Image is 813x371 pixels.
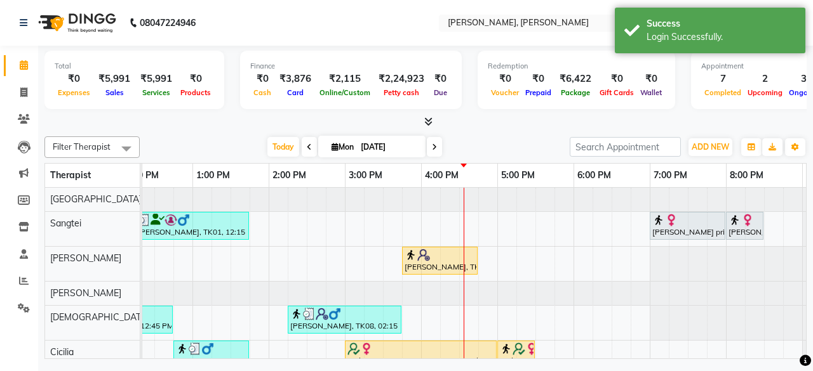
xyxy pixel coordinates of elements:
[50,218,81,229] span: Sangtei
[175,342,248,367] div: [PERSON_NAME], TK05, 12:45 PM-01:45 PM, Swedish Therapy (60)
[269,166,309,185] a: 2:00 PM
[316,88,373,97] span: Online/Custom
[50,193,142,205] span: [GEOGRAPHIC_DATA]
[53,141,111,152] span: Filter Therapist
[727,214,762,238] div: [PERSON_NAME] priya, TK06, 08:00 PM-08:30 PM, Foot Reflexology
[373,72,429,86] div: ₹2,24,923
[50,252,121,264] span: [PERSON_NAME]
[554,72,596,86] div: ₹6,422
[744,72,786,86] div: 2
[488,72,522,86] div: ₹0
[55,88,93,97] span: Expenses
[250,88,274,97] span: Cash
[139,88,173,97] span: Services
[357,138,420,157] input: 2025-09-01
[429,72,452,86] div: ₹0
[50,346,74,358] span: Cicilia
[522,72,554,86] div: ₹0
[488,88,522,97] span: Voucher
[647,17,796,30] div: Success
[140,5,196,41] b: 08047224946
[177,88,214,97] span: Products
[55,61,214,72] div: Total
[651,214,724,238] div: [PERSON_NAME] priya, TK06, 07:00 PM-08:00 PM, Rejuvenating Facial (60)
[274,72,316,86] div: ₹3,876
[193,166,233,185] a: 1:00 PM
[316,72,373,86] div: ₹2,115
[267,137,299,157] span: Today
[647,30,796,44] div: Login Successfully.
[498,166,538,185] a: 5:00 PM
[570,137,681,157] input: Search Appointment
[637,72,665,86] div: ₹0
[250,61,452,72] div: Finance
[403,249,476,273] div: [PERSON_NAME], TK09, 03:45 PM-04:45 PM, nearby deep tissue(60)
[499,342,534,367] div: Nisha, TK07, 05:00 PM-05:30 PM, Foot Reflexology
[289,308,400,332] div: [PERSON_NAME], TK08, 02:15 PM-03:45 PM, Deep Tissue Therapy (90)
[727,166,767,185] a: 8:00 PM
[137,214,248,238] div: [PERSON_NAME], TK01, 12:15 PM-01:45 PM, Swedish Therapy (90)
[380,88,422,97] span: Petty cash
[328,142,357,152] span: Mon
[177,72,214,86] div: ₹0
[596,88,637,97] span: Gift Cards
[50,311,149,323] span: [DEMOGRAPHIC_DATA]
[93,72,135,86] div: ₹5,991
[701,88,744,97] span: Completed
[250,72,274,86] div: ₹0
[346,342,495,367] div: Nisha, TK07, 03:00 PM-05:00 PM, Balinese Therapy (120)
[701,72,744,86] div: 7
[431,88,450,97] span: Due
[102,88,127,97] span: Sales
[346,166,386,185] a: 3:00 PM
[55,72,93,86] div: ₹0
[574,166,614,185] a: 6:00 PM
[50,169,91,181] span: Therapist
[284,88,307,97] span: Card
[32,5,119,41] img: logo
[422,166,462,185] a: 4:00 PM
[50,287,121,299] span: [PERSON_NAME]
[689,138,732,156] button: ADD NEW
[744,88,786,97] span: Upcoming
[637,88,665,97] span: Wallet
[488,61,665,72] div: Redemption
[650,166,690,185] a: 7:00 PM
[135,72,177,86] div: ₹5,991
[558,88,593,97] span: Package
[596,72,637,86] div: ₹0
[692,142,729,152] span: ADD NEW
[522,88,554,97] span: Prepaid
